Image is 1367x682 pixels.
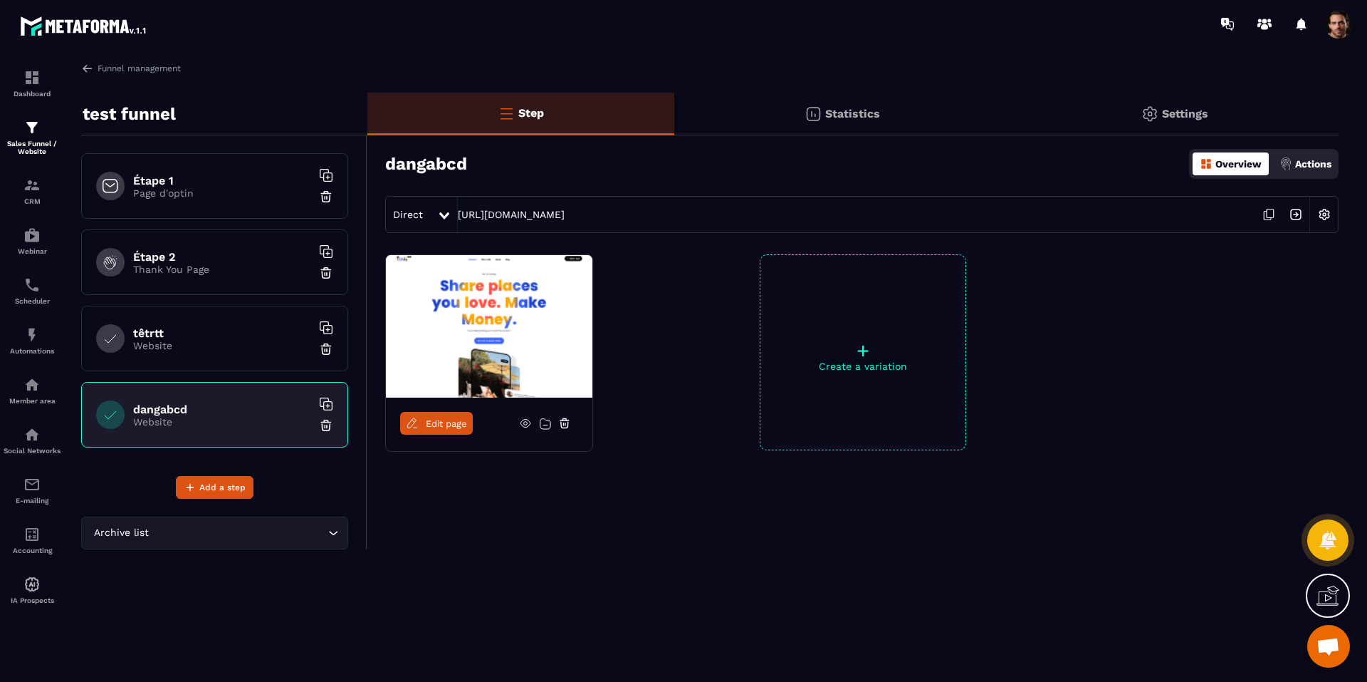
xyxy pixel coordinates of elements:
[23,426,41,443] img: social-network
[133,250,311,264] h6: Étape 2
[4,465,61,515] a: emailemailE-mailing
[426,418,467,429] span: Edit page
[4,366,61,415] a: automationsautomationsMember area
[81,62,181,75] a: Funnel management
[81,517,348,549] div: Search for option
[4,216,61,266] a: automationsautomationsWebinar
[23,576,41,593] img: automations
[4,108,61,166] a: formationformationSales Funnel / Website
[4,547,61,554] p: Accounting
[4,166,61,216] a: formationformationCRM
[458,209,565,220] a: [URL][DOMAIN_NAME]
[4,347,61,355] p: Automations
[4,316,61,366] a: automationsautomationsAutomations
[23,376,41,393] img: automations
[319,342,333,356] img: trash
[319,418,333,433] img: trash
[23,177,41,194] img: formation
[1295,158,1331,170] p: Actions
[386,255,592,398] img: image
[4,140,61,155] p: Sales Funnel / Website
[23,119,41,136] img: formation
[498,105,515,122] img: bars-o.4a397970.svg
[4,297,61,305] p: Scheduler
[199,480,246,495] span: Add a step
[4,247,61,255] p: Webinar
[1311,201,1338,228] img: setting-w.858f3a88.svg
[4,197,61,205] p: CRM
[1307,625,1350,668] a: Mở cuộc trò chuyện
[805,105,822,123] img: stats.20deebd0.svg
[1200,157,1213,170] img: dashboard-orange.40269519.svg
[4,415,61,465] a: social-networksocial-networkSocial Networks
[1279,157,1292,170] img: actions.d6e523a2.png
[1162,107,1208,120] p: Settings
[152,525,325,541] input: Search for option
[393,209,423,220] span: Direct
[760,361,965,372] p: Create a variation
[825,107,880,120] p: Statistics
[83,100,176,128] p: test funnel
[4,515,61,565] a: accountantaccountantAccounting
[90,525,152,541] span: Archive list
[385,154,467,174] h3: dangabcd
[133,174,311,187] h6: Étape 1
[4,58,61,108] a: formationformationDashboard
[400,412,473,435] a: Edit page
[133,403,311,416] h6: dangabcd
[23,69,41,86] img: formation
[319,266,333,280] img: trash
[133,340,311,351] p: Website
[23,526,41,543] img: accountant
[518,106,544,120] p: Step
[133,416,311,428] p: Website
[1141,105,1158,123] img: setting-gr.5f69749f.svg
[81,62,94,75] img: arrow
[1282,201,1309,228] img: arrow-next.bcc2205e.svg
[4,497,61,505] p: E-mailing
[133,187,311,199] p: Page d'optin
[133,264,311,275] p: Thank You Page
[4,266,61,316] a: schedulerschedulerScheduler
[176,476,253,499] button: Add a step
[1215,158,1262,170] p: Overview
[319,190,333,204] img: trash
[4,397,61,405] p: Member area
[4,90,61,98] p: Dashboard
[4,596,61,604] p: IA Prospects
[23,227,41,244] img: automations
[23,326,41,343] img: automations
[760,341,965,361] p: +
[20,13,148,38] img: logo
[133,326,311,340] h6: têtrtt
[23,277,41,294] img: scheduler
[23,476,41,493] img: email
[4,447,61,455] p: Social Networks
